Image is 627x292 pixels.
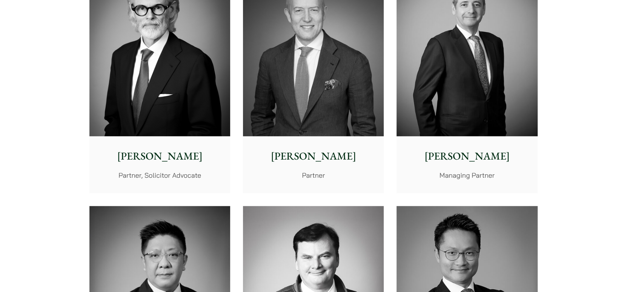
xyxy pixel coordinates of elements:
[403,148,531,164] p: [PERSON_NAME]
[403,170,531,180] p: Managing Partner
[95,148,224,164] p: [PERSON_NAME]
[249,148,378,164] p: [PERSON_NAME]
[249,170,378,180] p: Partner
[95,170,224,180] p: Partner, Solicitor Advocate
